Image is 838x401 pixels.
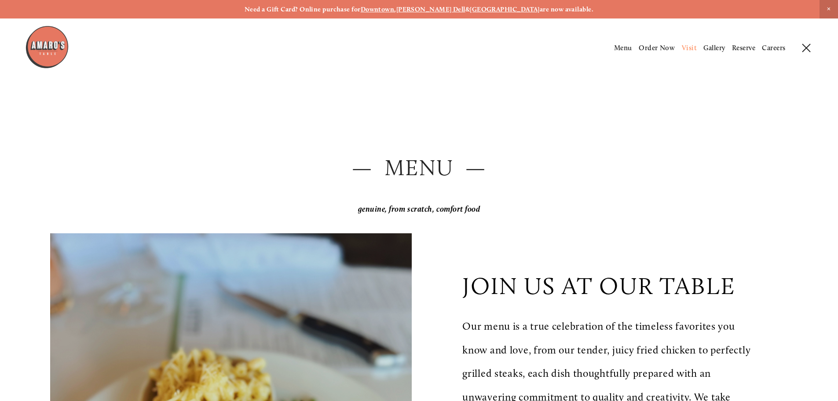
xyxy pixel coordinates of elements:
em: genuine, from scratch, comfort food [358,204,480,214]
strong: are now available. [540,5,593,13]
a: [GEOGRAPHIC_DATA] [470,5,540,13]
a: Visit [682,44,697,52]
strong: Need a Gift Card? Online purchase for [245,5,361,13]
a: Menu [614,44,632,52]
strong: & [465,5,470,13]
a: Reserve [732,44,755,52]
a: Careers [762,44,785,52]
img: Amaro's Table [25,25,69,69]
strong: , [394,5,396,13]
h2: — Menu — [50,152,787,184]
a: Order Now [639,44,675,52]
a: Downtown [361,5,395,13]
a: [PERSON_NAME] Dell [396,5,465,13]
p: join us at our table [462,272,736,300]
a: Gallery [703,44,725,52]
